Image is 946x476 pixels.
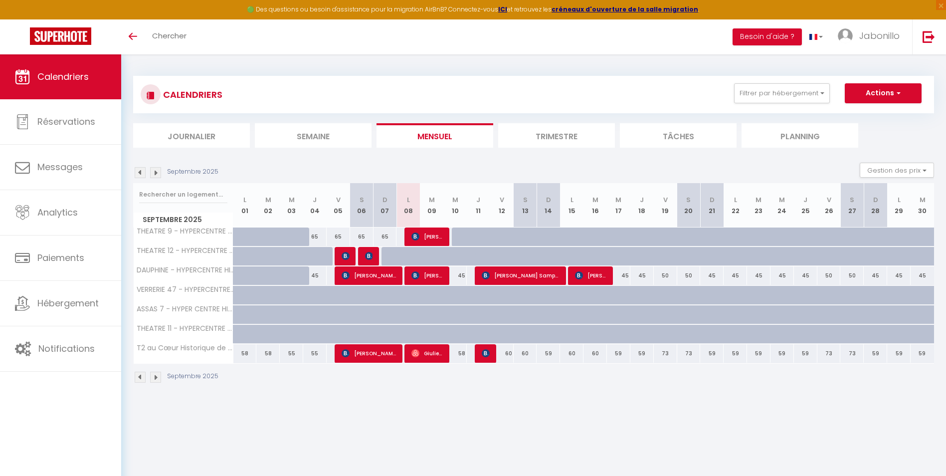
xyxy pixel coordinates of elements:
th: 18 [630,183,654,228]
th: 14 [537,183,560,228]
div: 59 [747,344,770,363]
span: Notifications [38,342,95,355]
abbr: V [827,195,831,205]
span: VERRERIE 47 - HYPERCENTRE HISTORIQUE DE [GEOGRAPHIC_DATA] [135,286,235,293]
div: 59 [794,344,817,363]
abbr: M [592,195,598,205]
th: 07 [374,183,397,228]
button: Actions [845,83,922,103]
abbr: M [779,195,785,205]
abbr: M [452,195,458,205]
li: Semaine [255,123,372,148]
abbr: L [570,195,573,205]
div: 45 [747,266,770,285]
div: 59 [864,344,887,363]
abbr: V [500,195,504,205]
div: 45 [607,266,630,285]
span: [PERSON_NAME] AOUIDAT [342,266,396,285]
a: créneaux d'ouverture de la salle migration [552,5,698,13]
abbr: V [663,195,668,205]
div: 45 [864,266,887,285]
span: Réservations [37,115,95,128]
span: Jabonillo [859,29,900,42]
img: logout [923,30,935,43]
abbr: M [265,195,271,205]
th: 17 [607,183,630,228]
abbr: L [407,195,410,205]
div: 55 [303,344,327,363]
div: 59 [537,344,560,363]
th: 13 [514,183,537,228]
th: 25 [794,183,817,228]
div: 65 [350,228,374,246]
abbr: J [313,195,317,205]
abbr: D [710,195,715,205]
abbr: V [336,195,341,205]
th: 22 [724,183,747,228]
li: Trimestre [498,123,615,148]
th: 02 [256,183,280,228]
span: Septembre 2025 [134,213,233,227]
li: Tâches [620,123,737,148]
li: Journalier [133,123,250,148]
span: [PERSON_NAME] Sampaio [482,266,560,285]
th: 24 [770,183,794,228]
button: Besoin d'aide ? [733,28,802,45]
div: 60 [560,344,583,363]
th: 27 [840,183,864,228]
div: 73 [817,344,841,363]
th: 21 [700,183,724,228]
div: 73 [677,344,701,363]
th: 29 [887,183,911,228]
input: Rechercher un logement... [139,186,227,204]
div: 73 [654,344,677,363]
div: 65 [327,228,350,246]
th: 06 [350,183,374,228]
div: 59 [770,344,794,363]
th: 04 [303,183,327,228]
th: 11 [467,183,490,228]
th: 26 [817,183,841,228]
abbr: D [382,195,387,205]
abbr: M [289,195,295,205]
span: Calendriers [37,70,89,83]
abbr: D [873,195,878,205]
span: [PERSON_NAME] [365,246,373,265]
span: Paiements [37,251,84,264]
span: T2 au Cœur Historique de [GEOGRAPHIC_DATA] avec Clim & SmartTV [135,344,235,352]
span: [PERSON_NAME] [482,344,490,363]
div: 58 [256,344,280,363]
span: THEATRE 12 - HYPERCENTRE HISTORIQUE DE [GEOGRAPHIC_DATA] [135,247,235,254]
span: Chercher [152,30,187,41]
th: 08 [396,183,420,228]
th: 30 [911,183,934,228]
th: 16 [583,183,607,228]
abbr: D [546,195,551,205]
span: THEATRE 9 - HYPERCENTRE HISTORIQUE DE [GEOGRAPHIC_DATA] [135,228,235,235]
span: [PERSON_NAME] [342,246,350,265]
abbr: S [686,195,691,205]
abbr: J [476,195,480,205]
div: 45 [630,266,654,285]
span: [PERSON_NAME] [411,266,443,285]
div: 45 [770,266,794,285]
div: 60 [514,344,537,363]
div: 60 [583,344,607,363]
p: Septembre 2025 [167,167,218,177]
div: 55 [280,344,303,363]
div: 59 [700,344,724,363]
th: 20 [677,183,701,228]
span: [PERSON_NAME] [575,266,606,285]
div: 58 [233,344,257,363]
abbr: M [429,195,435,205]
li: Mensuel [377,123,493,148]
th: 19 [654,183,677,228]
strong: ICI [498,5,507,13]
span: THEATRE 11 - HYPERCENTRE DE [GEOGRAPHIC_DATA] [135,325,235,332]
abbr: M [615,195,621,205]
div: 73 [840,344,864,363]
h3: CALENDRIERS [161,83,222,106]
th: 12 [490,183,514,228]
abbr: L [734,195,737,205]
th: 10 [443,183,467,228]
